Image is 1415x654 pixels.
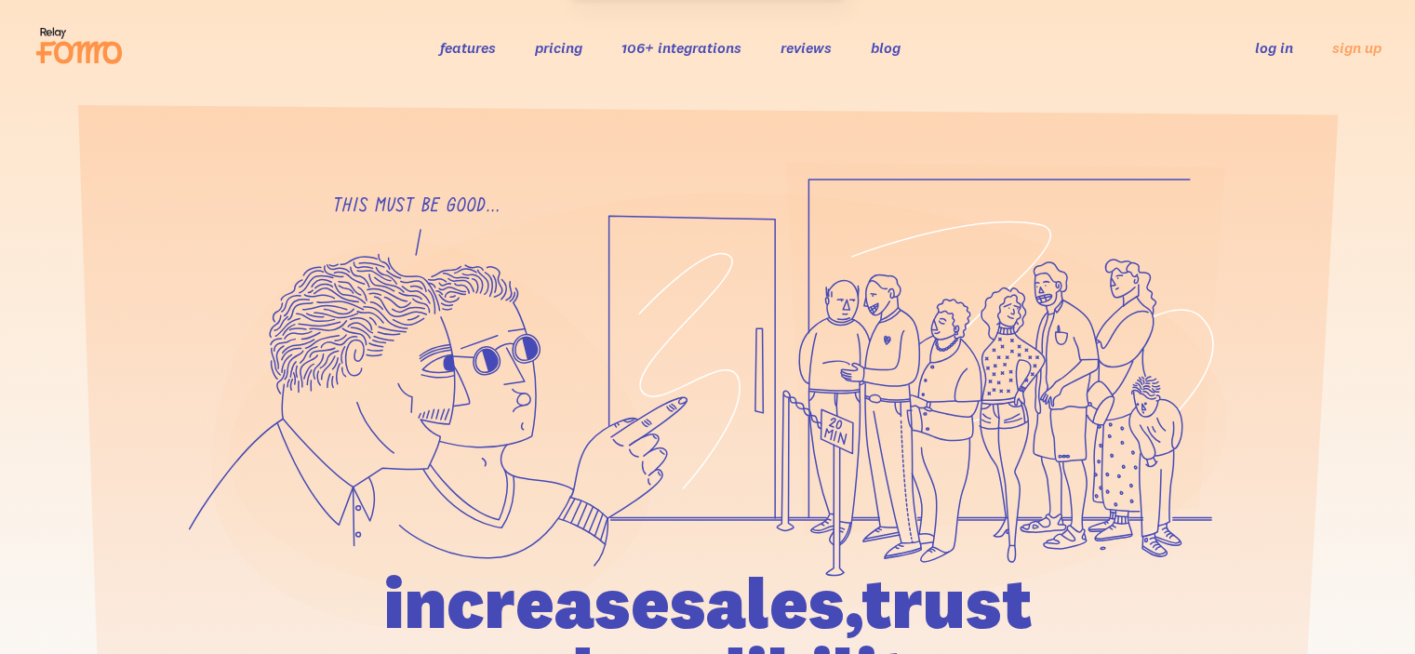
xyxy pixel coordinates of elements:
[1255,38,1293,57] a: log in
[871,38,901,57] a: blog
[535,38,582,57] a: pricing
[1332,38,1382,58] a: sign up
[440,38,496,57] a: features
[781,38,832,57] a: reviews
[621,38,741,57] a: 106+ integrations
